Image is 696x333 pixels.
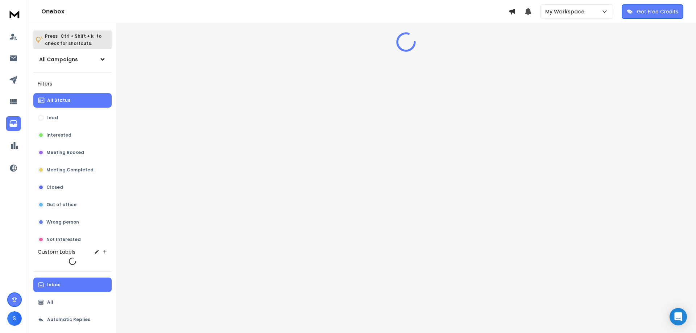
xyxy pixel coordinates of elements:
button: S [7,311,22,326]
h3: Custom Labels [38,248,75,255]
p: Press to check for shortcuts. [45,33,101,47]
p: Automatic Replies [47,317,90,322]
button: Interested [33,128,112,142]
p: Meeting Booked [46,150,84,155]
button: Wrong person [33,215,112,229]
p: Interested [46,132,71,138]
button: Out of office [33,197,112,212]
button: Meeting Booked [33,145,112,160]
h1: Onebox [41,7,509,16]
p: All [47,299,53,305]
button: All Status [33,93,112,108]
div: Open Intercom Messenger [670,308,687,325]
p: Out of office [46,202,76,208]
button: All [33,295,112,309]
button: All Campaigns [33,52,112,67]
button: Not Interested [33,232,112,247]
button: Get Free Credits [622,4,683,19]
button: Inbox [33,278,112,292]
img: logo [7,7,22,21]
p: All Status [47,97,70,103]
p: My Workspace [545,8,587,15]
p: Closed [46,184,63,190]
p: Inbox [47,282,60,288]
p: Wrong person [46,219,79,225]
button: Automatic Replies [33,312,112,327]
p: Meeting Completed [46,167,94,173]
p: Lead [46,115,58,121]
h1: All Campaigns [39,56,78,63]
p: Not Interested [46,237,81,242]
button: Meeting Completed [33,163,112,177]
span: Ctrl + Shift + k [59,32,95,40]
button: Lead [33,111,112,125]
button: Closed [33,180,112,195]
h3: Filters [33,79,112,89]
p: Get Free Credits [637,8,678,15]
